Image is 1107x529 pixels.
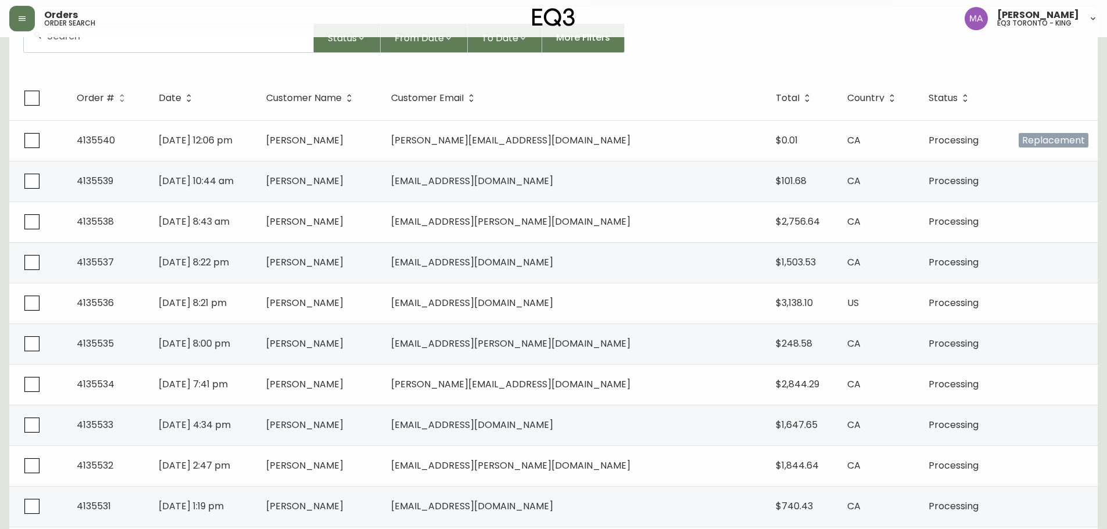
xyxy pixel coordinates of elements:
span: [PERSON_NAME] [266,499,343,513]
span: Status [929,93,973,103]
span: $1,844.64 [776,459,819,472]
span: [DATE] 8:43 am [159,215,230,228]
img: 4f0989f25cbf85e7eb2537583095d61e [965,7,988,30]
span: CA [847,459,861,472]
span: [PERSON_NAME] [266,215,343,228]
span: Total [776,95,800,102]
span: $101.68 [776,174,807,188]
span: Country [847,93,900,103]
span: Processing [929,255,979,269]
span: [EMAIL_ADDRESS][PERSON_NAME][DOMAIN_NAME] [391,215,630,228]
span: 4135531 [77,499,111,513]
span: [PERSON_NAME] [997,10,1079,20]
span: [PERSON_NAME] [266,255,343,269]
span: Customer Name [266,95,342,102]
span: $1,647.65 [776,418,818,431]
span: CA [847,337,861,350]
span: Orders [44,10,78,20]
span: Date [159,95,181,102]
span: Status [929,95,958,102]
span: [DATE] 12:06 pm [159,134,232,147]
span: [DATE] 8:00 pm [159,337,230,350]
span: Processing [929,499,979,513]
span: CA [847,215,861,228]
span: More Filters [556,31,610,44]
span: $2,756.64 [776,215,820,228]
span: [PERSON_NAME][EMAIL_ADDRESS][DOMAIN_NAME] [391,377,630,391]
span: CA [847,418,861,431]
span: Total [776,93,815,103]
span: To Date [482,31,518,45]
span: $1,503.53 [776,255,816,269]
button: More Filters [542,23,625,53]
span: Order # [77,93,130,103]
span: [PERSON_NAME] [266,377,343,391]
span: $2,844.29 [776,377,819,391]
span: [EMAIL_ADDRESS][DOMAIN_NAME] [391,255,553,269]
span: [PERSON_NAME] [266,296,343,310]
span: [DATE] 10:44 am [159,174,234,188]
span: [EMAIL_ADDRESS][PERSON_NAME][DOMAIN_NAME] [391,337,630,350]
span: [DATE] 2:47 pm [159,459,230,472]
span: Customer Email [391,93,479,103]
img: logo [532,8,575,27]
span: $740.43 [776,499,813,513]
button: From Date [381,23,468,53]
span: 4135535 [77,337,114,350]
span: CA [847,255,861,269]
span: 4135532 [77,459,113,472]
button: Status [314,23,381,53]
span: [EMAIL_ADDRESS][DOMAIN_NAME] [391,418,553,431]
span: Order # [77,95,114,102]
span: [PERSON_NAME] [266,174,343,188]
span: [EMAIL_ADDRESS][PERSON_NAME][DOMAIN_NAME] [391,459,630,472]
span: Processing [929,459,979,472]
h5: eq3 toronto - king [997,20,1072,27]
span: [EMAIL_ADDRESS][DOMAIN_NAME] [391,174,553,188]
span: $248.58 [776,337,812,350]
span: Processing [929,296,979,310]
span: [PERSON_NAME] [266,337,343,350]
span: 4135538 [77,215,114,228]
span: [EMAIL_ADDRESS][DOMAIN_NAME] [391,499,553,513]
span: Customer Email [391,95,464,102]
span: Customer Name [266,93,357,103]
span: [PERSON_NAME][EMAIL_ADDRESS][DOMAIN_NAME] [391,134,630,147]
h5: order search [44,20,95,27]
span: Processing [929,134,979,147]
span: 4135539 [77,174,113,188]
span: Replacement [1019,133,1088,147]
button: To Date [468,23,542,53]
span: CA [847,499,861,513]
span: 4135540 [77,134,115,147]
span: US [847,296,859,310]
span: Processing [929,337,979,350]
span: CA [847,377,861,391]
span: [EMAIL_ADDRESS][DOMAIN_NAME] [391,296,553,310]
span: From Date [395,31,444,45]
span: [DATE] 7:41 pm [159,377,228,391]
span: Country [847,95,884,102]
span: Date [159,93,196,103]
span: [DATE] 1:19 pm [159,499,224,513]
span: 4135533 [77,418,113,431]
span: Status [328,31,357,45]
span: Processing [929,215,979,228]
span: Processing [929,174,979,188]
span: [DATE] 8:21 pm [159,296,227,310]
span: $3,138.10 [776,296,813,310]
span: [DATE] 8:22 pm [159,255,229,269]
span: [DATE] 4:34 pm [159,418,231,431]
span: 4135537 [77,255,114,269]
span: Processing [929,377,979,391]
span: [PERSON_NAME] [266,459,343,472]
span: CA [847,174,861,188]
span: 4135534 [77,377,114,391]
span: Processing [929,418,979,431]
span: [PERSON_NAME] [266,418,343,431]
span: $0.01 [776,134,798,147]
span: [PERSON_NAME] [266,134,343,147]
span: 4135536 [77,296,114,310]
span: CA [847,134,861,147]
